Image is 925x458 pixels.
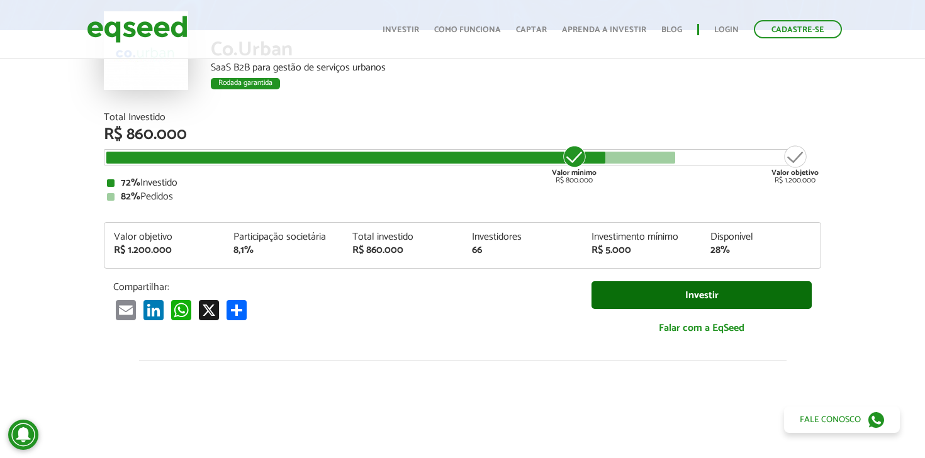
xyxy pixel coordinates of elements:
[233,232,334,242] div: Participação societária
[233,245,334,255] div: 8,1%
[224,299,249,320] a: Compartilhar
[121,188,140,205] strong: 82%
[434,26,501,34] a: Como funciona
[562,26,646,34] a: Aprenda a investir
[352,245,453,255] div: R$ 860.000
[591,245,692,255] div: R$ 5.000
[591,315,812,341] a: Falar com a EqSeed
[196,299,221,320] a: X
[104,126,821,143] div: R$ 860.000
[771,144,819,184] div: R$ 1.200.000
[591,281,812,310] a: Investir
[714,26,739,34] a: Login
[114,245,215,255] div: R$ 1.200.000
[121,174,140,191] strong: 72%
[113,281,573,293] p: Compartilhar:
[107,192,818,202] div: Pedidos
[141,299,166,320] a: LinkedIn
[771,167,819,179] strong: Valor objetivo
[211,63,821,73] div: SaaS B2B para gestão de serviços urbanos
[383,26,419,34] a: Investir
[87,13,188,46] img: EqSeed
[107,178,818,188] div: Investido
[591,232,692,242] div: Investimento mínimo
[352,232,453,242] div: Total investido
[551,144,598,184] div: R$ 800.000
[754,20,842,38] a: Cadastre-se
[710,245,811,255] div: 28%
[516,26,547,34] a: Captar
[552,167,597,179] strong: Valor mínimo
[661,26,682,34] a: Blog
[472,232,573,242] div: Investidores
[104,113,821,123] div: Total Investido
[114,232,215,242] div: Valor objetivo
[113,299,138,320] a: Email
[472,245,573,255] div: 66
[784,406,900,433] a: Fale conosco
[211,78,280,89] div: Rodada garantida
[710,232,811,242] div: Disponível
[169,299,194,320] a: WhatsApp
